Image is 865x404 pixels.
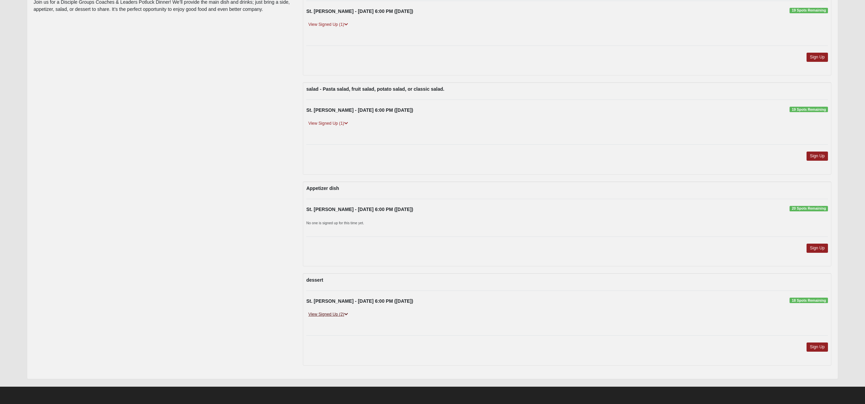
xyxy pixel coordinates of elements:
span: 18 Spots Remaining [790,298,828,303]
strong: Appetizer dish [306,186,339,191]
strong: St. [PERSON_NAME] - [DATE] 6:00 PM ([DATE]) [306,207,413,212]
a: Sign Up [807,53,828,62]
a: View Signed Up (1) [306,21,350,28]
a: Sign Up [807,342,828,352]
span: 19 Spots Remaining [790,8,828,13]
strong: salad - Pasta salad, fruit salad, potato salad, or classic salad. [306,86,444,92]
a: View Signed Up (1) [306,120,350,127]
a: Sign Up [807,152,828,161]
strong: dessert [306,277,323,283]
span: 20 Spots Remaining [790,206,828,211]
strong: St. [PERSON_NAME] - [DATE] 6:00 PM ([DATE]) [306,107,413,113]
strong: St. [PERSON_NAME] - [DATE] 6:00 PM ([DATE]) [306,8,413,14]
a: View Signed Up (2) [306,311,350,318]
strong: St. [PERSON_NAME] - [DATE] 6:00 PM ([DATE]) [306,298,413,304]
small: No one is signed up for this time yet. [306,221,364,225]
span: 19 Spots Remaining [790,107,828,112]
a: Sign Up [807,244,828,253]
